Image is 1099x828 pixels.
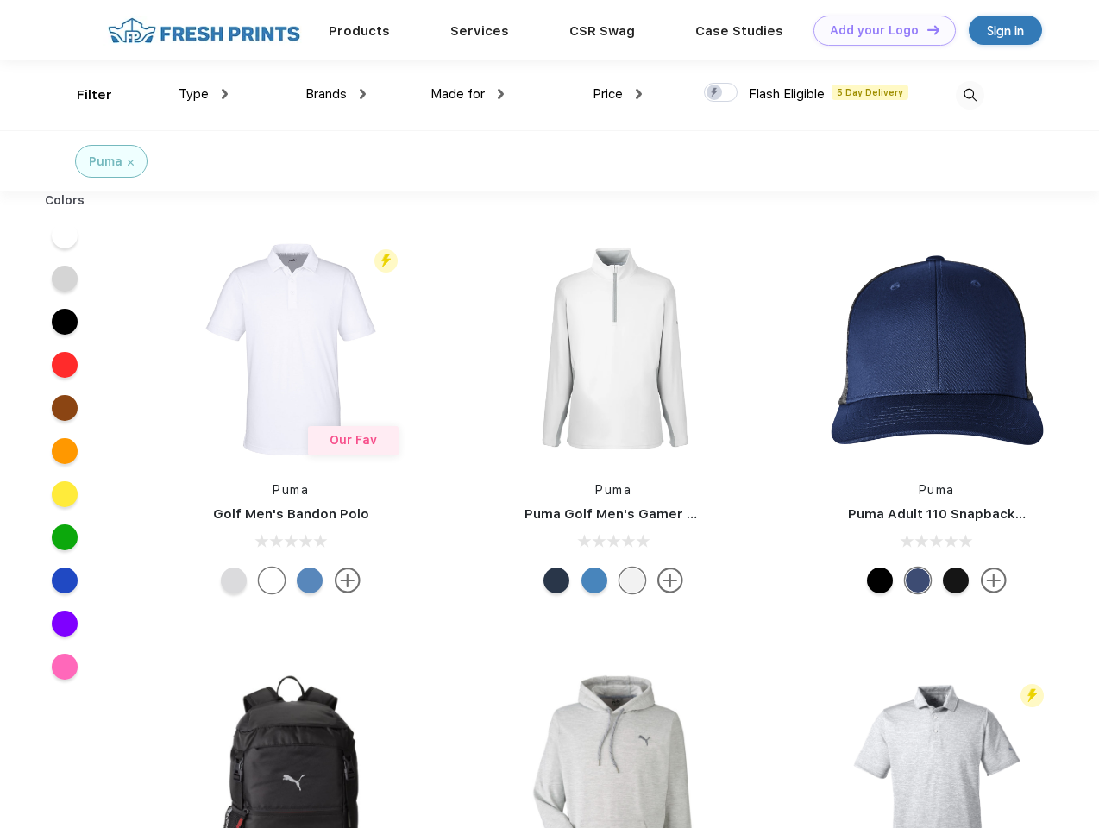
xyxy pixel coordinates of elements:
[77,85,112,105] div: Filter
[103,16,305,46] img: fo%20logo%202.webp
[595,483,631,497] a: Puma
[305,86,347,102] span: Brands
[524,506,797,522] a: Puma Golf Men's Gamer Golf Quarter-Zip
[450,23,509,39] a: Services
[176,235,405,464] img: func=resize&h=266
[749,86,825,102] span: Flash Eligible
[430,86,485,102] span: Made for
[543,568,569,593] div: Navy Blazer
[969,16,1042,45] a: Sign in
[89,153,122,171] div: Puma
[919,483,955,497] a: Puma
[987,21,1024,41] div: Sign in
[179,86,209,102] span: Type
[830,23,919,38] div: Add your Logo
[822,235,1052,464] img: func=resize&h=266
[657,568,683,593] img: more.svg
[329,23,390,39] a: Products
[213,506,369,522] a: Golf Men's Bandon Polo
[593,86,623,102] span: Price
[981,568,1007,593] img: more.svg
[581,568,607,593] div: Bright Cobalt
[499,235,728,464] img: func=resize&h=266
[1020,684,1044,707] img: flash_active_toggle.svg
[832,85,908,100] span: 5 Day Delivery
[297,568,323,593] div: Lake Blue
[867,568,893,593] div: Pma Blk Pma Blk
[335,568,361,593] img: more.svg
[273,483,309,497] a: Puma
[569,23,635,39] a: CSR Swag
[927,25,939,34] img: DT
[374,249,398,273] img: flash_active_toggle.svg
[128,160,134,166] img: filter_cancel.svg
[360,89,366,99] img: dropdown.png
[330,433,377,447] span: Our Fav
[498,89,504,99] img: dropdown.png
[905,568,931,593] div: Peacoat Qut Shd
[619,568,645,593] div: Bright White
[636,89,642,99] img: dropdown.png
[32,191,98,210] div: Colors
[222,89,228,99] img: dropdown.png
[956,81,984,110] img: desktop_search.svg
[943,568,969,593] div: Pma Blk with Pma Blk
[259,568,285,593] div: Bright White
[221,568,247,593] div: High Rise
